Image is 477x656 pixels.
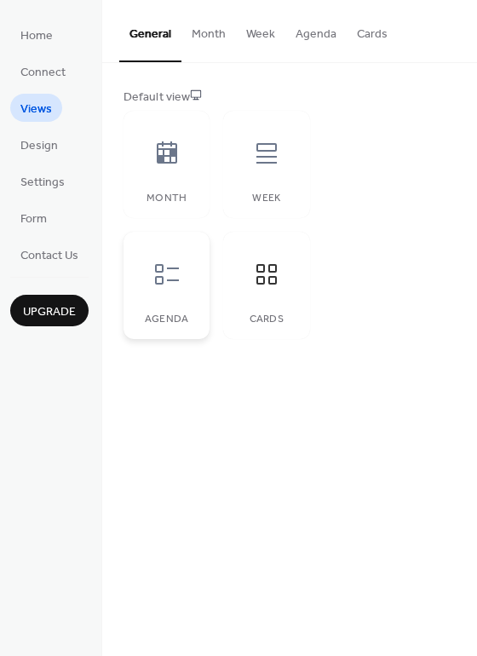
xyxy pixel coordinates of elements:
div: Cards [240,314,292,325]
a: Views [10,94,62,122]
div: Agenda [141,314,193,325]
button: Upgrade [10,295,89,326]
div: Default view [124,89,452,106]
span: Connect [20,64,66,82]
div: Month [141,193,193,204]
span: Upgrade [23,303,76,321]
span: Views [20,101,52,118]
span: Contact Us [20,247,78,265]
span: Form [20,210,47,228]
a: Home [10,20,63,49]
span: Home [20,27,53,45]
a: Contact Us [10,240,89,268]
span: Design [20,137,58,155]
a: Form [10,204,57,232]
a: Settings [10,167,75,195]
a: Connect [10,57,76,85]
div: Week [240,193,292,204]
span: Settings [20,174,65,192]
a: Design [10,130,68,158]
